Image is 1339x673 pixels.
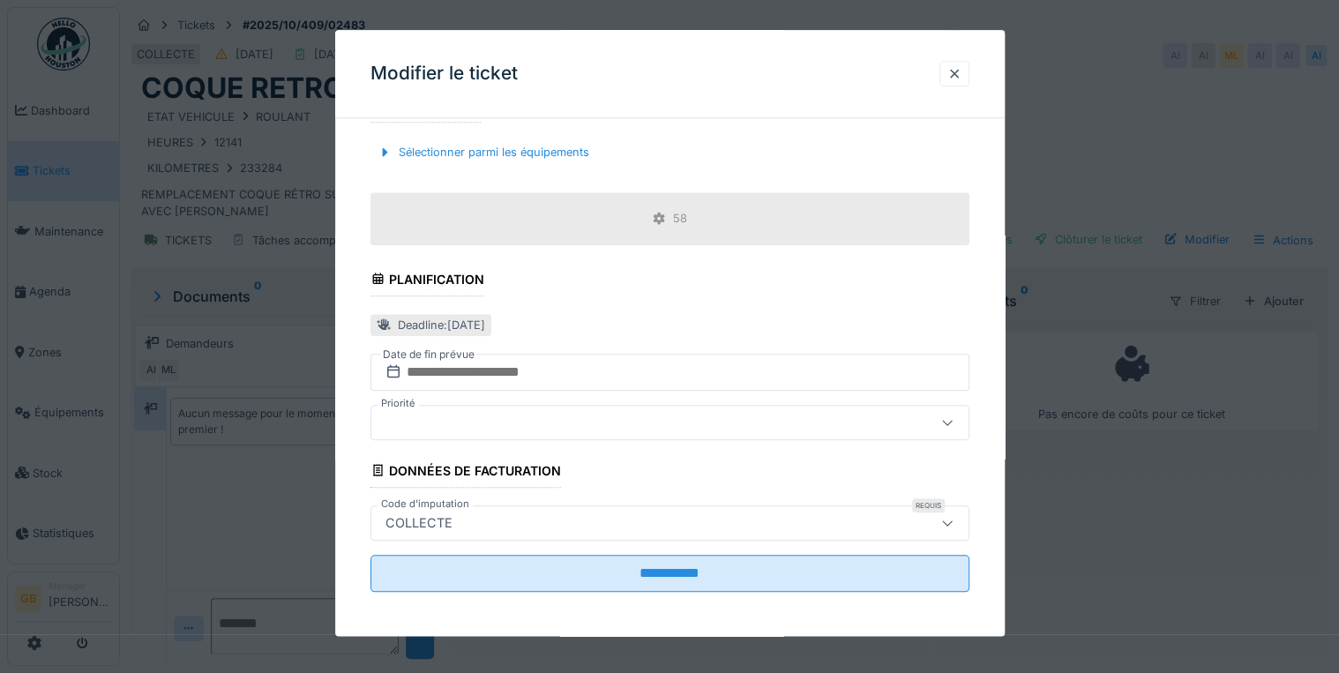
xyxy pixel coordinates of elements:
div: Localisation [370,93,482,123]
label: Priorité [378,396,419,411]
h3: Modifier le ticket [370,63,518,85]
div: Sélectionner parmi les équipements [370,140,596,164]
div: Planification [370,266,485,296]
div: COLLECTE [378,513,460,533]
div: Données de facturation [370,458,562,488]
div: Requis [912,498,945,512]
label: Code d'imputation [378,497,473,512]
label: Date de fin prévue [381,345,476,364]
div: 58 [673,211,687,228]
div: Deadline : [DATE] [398,317,485,333]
